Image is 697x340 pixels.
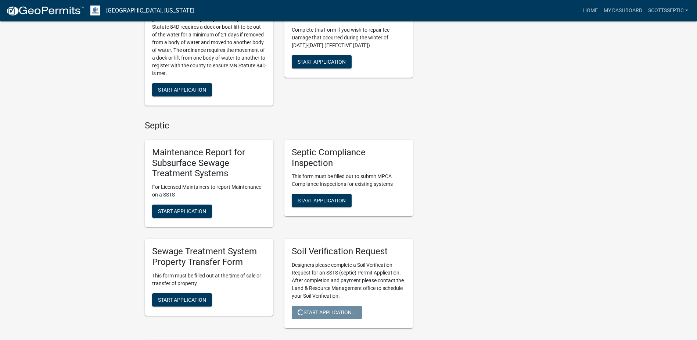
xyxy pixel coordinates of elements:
h5: Sewage Treatment System Property Transfer Form [152,246,266,268]
a: [GEOGRAPHIC_DATA], [US_STATE] [106,4,194,17]
button: Start Application [152,293,212,307]
span: Start Application [158,208,206,214]
p: [GEOGRAPHIC_DATA] and [US_STATE] State Statute 84D requires a dock or boat lift to be out of the ... [152,15,266,77]
button: Start Application [292,55,352,68]
img: Otter Tail County, Minnesota [90,6,100,15]
span: Start Application [158,297,206,302]
span: Start Application [158,87,206,93]
span: Start Application [298,198,346,203]
p: This form must be filled out to submit MPCA Compliance Inspections for existing systems [292,173,406,188]
span: Start Application... [298,309,356,315]
h5: Soil Verification Request [292,246,406,257]
a: scottsseptic [645,4,691,18]
a: Home [580,4,601,18]
a: My Dashboard [601,4,645,18]
button: Start Application [152,83,212,96]
button: Start Application [292,194,352,207]
span: Start Application [298,59,346,64]
button: Start Application [152,205,212,218]
p: Complete this Form if you wish to repair Ice Damage that occurred during the winter of [DATE]-[DA... [292,26,406,49]
h5: Septic Compliance Inspection [292,147,406,169]
button: Start Application... [292,306,362,319]
p: For Licensed Maintainers to report Maintenance on a SSTS [152,183,266,199]
h5: Maintenance Report for Subsurface Sewage Treatment Systems [152,147,266,179]
h4: Septic [145,120,413,131]
p: This form must be filled out at the time of sale or transfer of property [152,272,266,287]
p: Designers please complete a Soil Verification Request for an SSTS (septic) Permit Application. Af... [292,261,406,300]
